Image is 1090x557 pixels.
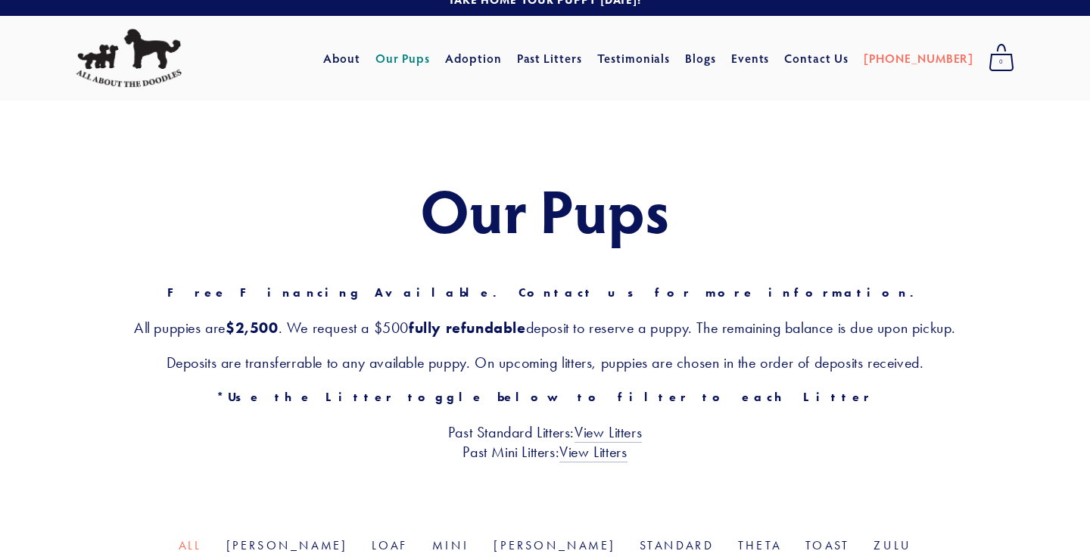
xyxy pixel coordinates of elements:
strong: $2,500 [226,319,279,337]
a: Contact Us [784,45,849,72]
a: Standard [640,538,714,552]
a: Our Pups [375,45,431,72]
a: View Litters [575,423,642,443]
strong: Free Financing Available. Contact us for more information. [167,285,923,300]
a: Theta [738,538,781,552]
a: [PERSON_NAME] [226,538,348,552]
a: Loaf [372,538,408,552]
h3: Past Standard Litters: Past Mini Litters: [76,422,1014,462]
h3: All puppies are . We request a $500 deposit to reserve a puppy. The remaining balance is due upon... [76,318,1014,338]
h3: Deposits are transferrable to any available puppy. On upcoming litters, puppies are chosen in the... [76,353,1014,372]
img: All About The Doodles [76,29,182,88]
strong: fully refundable [409,319,526,337]
a: Toast [805,538,849,552]
strong: *Use the Litter toggle below to filter to each Litter [216,390,873,404]
a: Adoption [445,45,502,72]
a: Testimonials [597,45,671,72]
a: [PHONE_NUMBER] [864,45,973,72]
a: 0 items in cart [981,39,1022,77]
a: [PERSON_NAME] [494,538,615,552]
a: Past Litters [517,50,583,66]
a: Events [731,45,770,72]
h1: Our Pups [76,176,1014,243]
a: About [323,45,360,72]
a: Mini [432,538,469,552]
span: 0 [989,52,1014,72]
a: All [179,538,202,552]
a: Zulu [874,538,911,552]
a: Blogs [685,45,716,72]
a: View Litters [559,443,627,462]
